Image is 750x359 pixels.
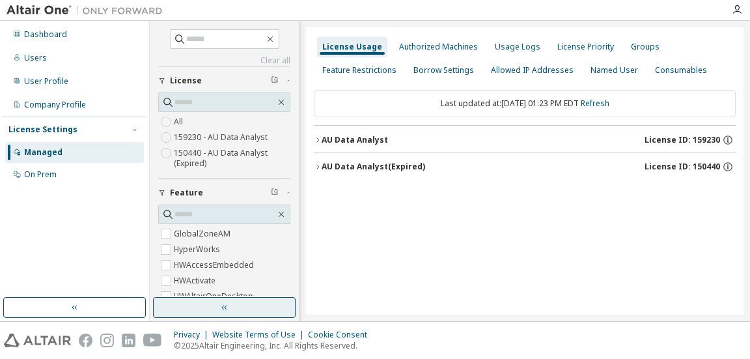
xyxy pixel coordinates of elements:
a: Clear all [158,55,290,66]
div: Named User [590,65,638,76]
label: HyperWorks [174,242,223,257]
div: Cookie Consent [308,330,375,340]
div: Users [24,53,47,63]
div: AU Data Analyst (Expired) [322,162,425,172]
div: Borrow Settings [413,65,474,76]
img: Altair One [7,4,169,17]
div: License Settings [8,124,77,135]
button: AU Data AnalystLicense ID: 159230 [314,126,736,154]
div: Consumables [655,65,707,76]
span: Clear filter [271,188,279,198]
label: HWActivate [174,273,218,289]
div: Company Profile [24,100,86,110]
span: License [170,76,202,86]
div: License Priority [557,42,614,52]
span: Clear filter [271,76,279,86]
div: Website Terms of Use [212,330,308,340]
div: Groups [631,42,660,52]
img: facebook.svg [79,334,92,347]
label: HWAltairOneDesktop [174,289,256,304]
div: Privacy [174,330,212,340]
div: Authorized Machines [399,42,478,52]
div: Usage Logs [495,42,540,52]
label: All [174,114,186,130]
span: Feature [170,188,203,198]
img: linkedin.svg [122,334,135,347]
div: Managed [24,147,62,158]
div: Allowed IP Addresses [491,65,574,76]
label: 159230 - AU Data Analyst [174,130,270,145]
div: Dashboard [24,29,67,40]
a: Refresh [581,98,609,109]
div: Last updated at: [DATE] 01:23 PM EDT [314,90,736,117]
div: License Usage [322,42,382,52]
label: GlobalZoneAM [174,226,233,242]
p: © 2025 Altair Engineering, Inc. All Rights Reserved. [174,340,375,351]
div: On Prem [24,169,57,180]
label: 150440 - AU Data Analyst (Expired) [174,145,290,171]
button: Feature [158,179,290,207]
label: HWAccessEmbedded [174,257,257,273]
span: License ID: 159230 [645,135,720,145]
div: AU Data Analyst [322,135,388,145]
div: Feature Restrictions [322,65,396,76]
img: altair_logo.svg [4,334,71,347]
img: youtube.svg [143,334,162,347]
button: AU Data Analyst(Expired)License ID: 150440 [314,152,736,181]
div: User Profile [24,76,68,87]
button: License [158,66,290,95]
span: License ID: 150440 [645,162,720,172]
img: instagram.svg [100,334,114,347]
